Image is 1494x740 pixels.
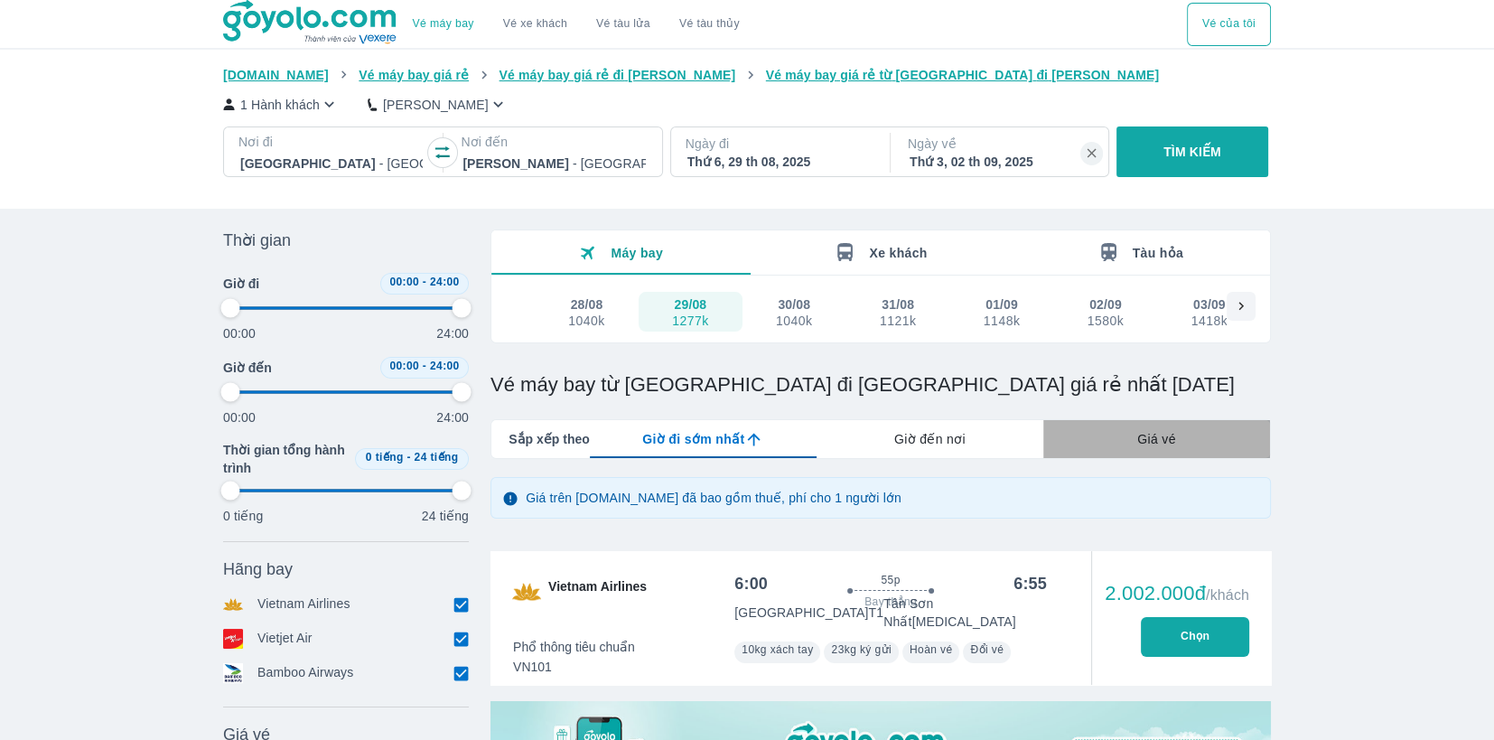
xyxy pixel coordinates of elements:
[568,314,604,328] div: 1040k
[389,276,419,288] span: 00:00
[223,324,256,342] p: 00:00
[223,558,293,580] span: Hãng bay
[910,153,1092,171] div: Thứ 3, 02 th 09, 2025
[985,295,1018,314] div: 01/09
[881,573,900,587] span: 55p
[223,408,256,426] p: 00:00
[509,430,590,448] span: Sắp xếp theo
[223,359,272,377] span: Giờ đến
[831,643,891,656] span: 23kg ký gửi
[910,643,953,656] span: Hoàn vé
[582,3,665,46] a: Vé tàu lửa
[642,430,744,448] span: Giờ đi sớm nhất
[1137,430,1176,448] span: Giá vé
[238,133,425,151] p: Nơi đi
[513,638,635,656] span: Phổ thông tiêu chuẩn
[674,295,706,314] div: 29/08
[1133,246,1184,260] span: Tàu hỏa
[257,629,313,649] p: Vietjet Air
[883,595,1047,631] p: Tân Sơn Nhất [MEDICAL_DATA]
[430,360,460,372] span: 24:00
[1191,314,1228,328] div: 1418k
[223,275,259,293] span: Giờ đi
[1163,143,1221,161] p: TÌM KIẾM
[436,324,469,342] p: 24:00
[500,68,736,82] span: Vé máy bay giá rẻ đi [PERSON_NAME]
[359,68,469,82] span: Vé máy bay giá rẻ
[368,95,508,114] button: [PERSON_NAME]
[436,408,469,426] p: 24:00
[590,420,1270,458] div: lab API tabs example
[535,292,1227,332] div: scrollable day and price
[665,3,754,46] button: Vé tàu thủy
[383,96,489,114] p: [PERSON_NAME]
[413,17,474,31] a: Vé máy bay
[366,451,404,464] span: 0 tiếng
[742,643,813,656] span: 10kg xách tay
[1088,314,1124,328] div: 1580k
[430,276,460,288] span: 24:00
[223,507,263,525] p: 0 tiếng
[1206,587,1249,603] span: /khách
[223,441,348,477] span: Thời gian tổng hành trình
[984,314,1020,328] div: 1148k
[240,96,320,114] p: 1 Hành khách
[672,314,708,328] div: 1277k
[223,229,291,251] span: Thời gian
[1187,3,1271,46] button: Vé của tôi
[880,314,916,328] div: 1121k
[1105,583,1249,604] div: 2.002.000đ
[686,135,872,153] p: Ngày đi
[766,68,1160,82] span: Vé máy bay giá rẻ từ [GEOGRAPHIC_DATA] đi [PERSON_NAME]
[422,507,469,525] p: 24 tiếng
[894,430,966,448] span: Giờ đến nơi
[1013,573,1047,595] div: 6:55
[223,68,329,82] span: [DOMAIN_NAME]
[1187,3,1271,46] div: choose transportation mode
[526,489,901,507] p: Giá trên [DOMAIN_NAME] đã bao gồm thuế, phí cho 1 người lớn
[257,595,350,614] p: Vietnam Airlines
[1141,617,1249,657] button: Chọn
[461,133,647,151] p: Nơi đến
[687,153,870,171] div: Thứ 6, 29 th 08, 2025
[490,372,1271,398] h1: Vé máy bay từ [GEOGRAPHIC_DATA] đi [GEOGRAPHIC_DATA] giá rẻ nhất [DATE]
[778,295,810,314] div: 30/08
[513,658,635,676] span: VN101
[571,295,603,314] div: 28/08
[1116,126,1267,177] button: TÌM KIẾM
[223,66,1271,84] nav: breadcrumb
[257,663,353,683] p: Bamboo Airways
[970,643,1004,656] span: Đổi vé
[503,17,567,31] a: Vé xe khách
[869,246,927,260] span: Xe khách
[548,577,647,606] span: Vietnam Airlines
[1193,295,1226,314] div: 03/09
[882,295,914,314] div: 31/08
[398,3,754,46] div: choose transportation mode
[908,135,1094,153] p: Ngày về
[223,95,339,114] button: 1 Hành khách
[734,604,883,622] p: [GEOGRAPHIC_DATA] T1
[415,451,459,464] span: 24 tiếng
[423,360,426,372] span: -
[611,246,663,260] span: Máy bay
[512,577,541,606] img: VN
[423,276,426,288] span: -
[406,451,410,464] span: -
[734,573,768,595] div: 6:00
[776,314,812,328] div: 1040k
[1089,295,1122,314] div: 02/09
[389,360,419,372] span: 00:00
